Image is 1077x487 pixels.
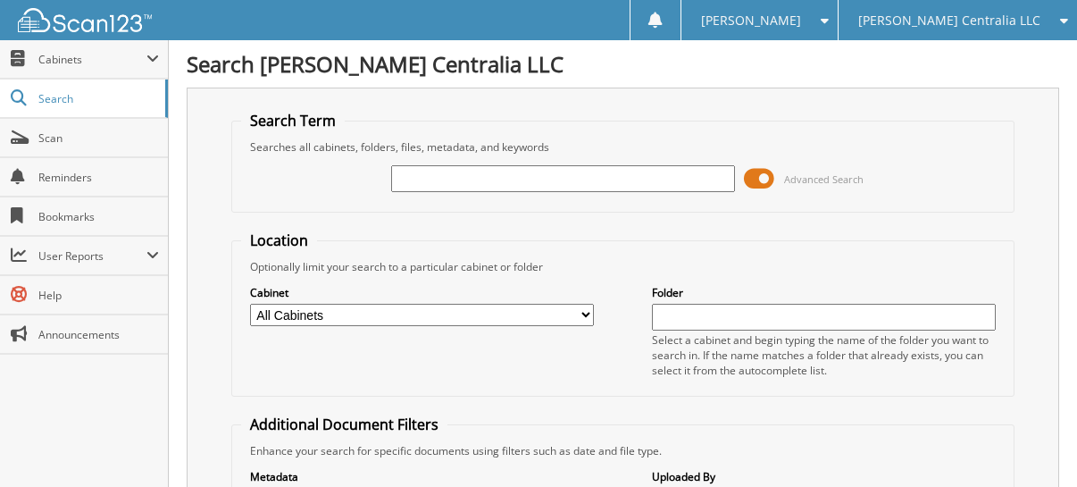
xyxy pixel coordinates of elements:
span: Search [38,91,156,106]
label: Cabinet [250,285,594,300]
span: Advanced Search [784,172,864,186]
span: [PERSON_NAME] Centralia LLC [858,15,1040,26]
span: [PERSON_NAME] [701,15,801,26]
div: Searches all cabinets, folders, files, metadata, and keywords [241,139,1005,155]
span: Help [38,288,159,303]
span: Bookmarks [38,209,159,224]
span: Scan [38,130,159,146]
label: Metadata [250,469,594,484]
label: Uploaded By [652,469,996,484]
span: Reminders [38,170,159,185]
span: User Reports [38,248,146,264]
legend: Additional Document Filters [241,415,447,434]
div: Optionally limit your search to a particular cabinet or folder [241,259,1005,274]
div: Select a cabinet and begin typing the name of the folder you want to search in. If the name match... [652,332,996,378]
img: scan123-logo-white.svg [18,8,152,32]
label: Folder [652,285,996,300]
legend: Search Term [241,111,345,130]
h1: Search [PERSON_NAME] Centralia LLC [187,49,1059,79]
div: Enhance your search for specific documents using filters such as date and file type. [241,443,1005,458]
span: Cabinets [38,52,146,67]
legend: Location [241,231,317,250]
span: Announcements [38,327,159,342]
